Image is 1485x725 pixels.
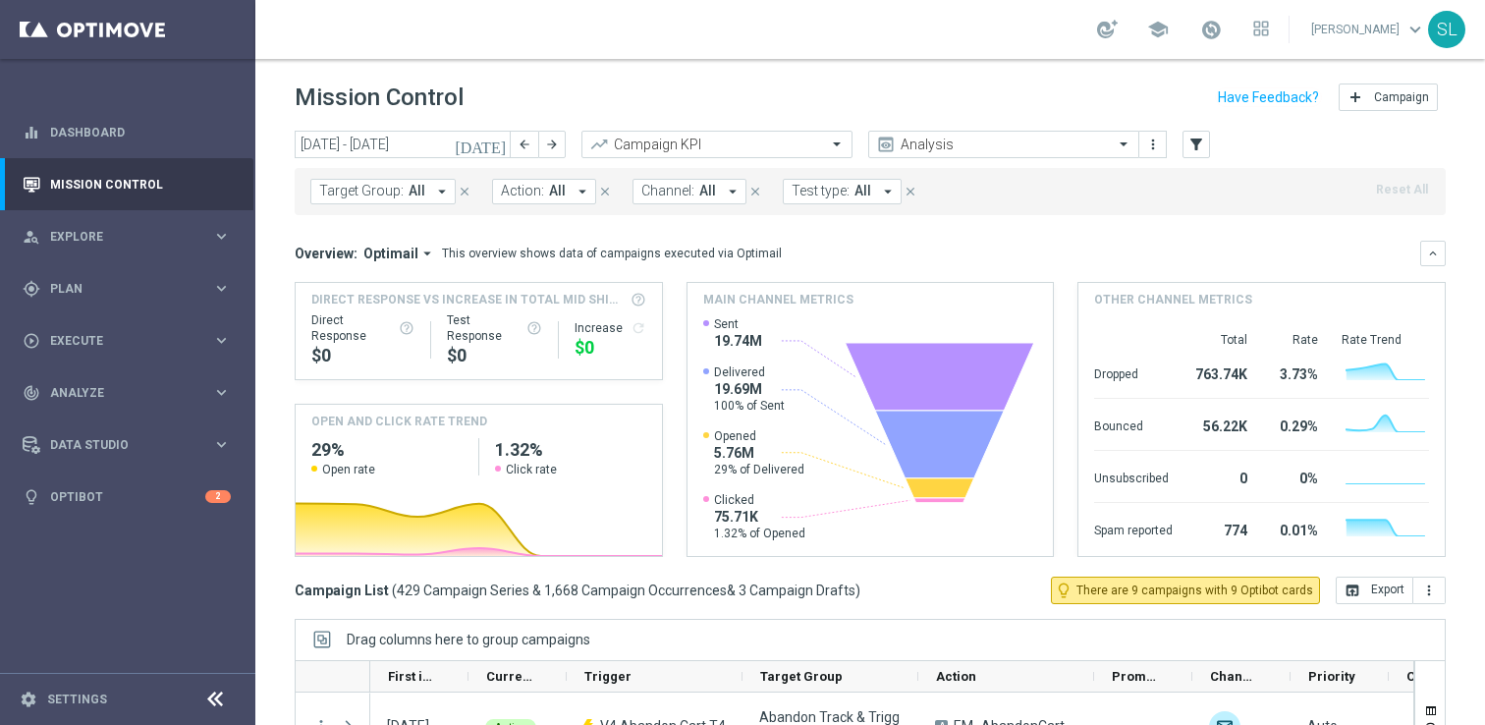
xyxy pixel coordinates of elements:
button: track_changes Analyze keyboard_arrow_right [22,385,232,401]
i: [DATE] [455,136,508,153]
i: arrow_drop_down [574,183,591,200]
span: 1.32% of Opened [714,526,805,541]
span: Clicked [714,492,805,508]
span: keyboard_arrow_down [1404,19,1426,40]
button: Data Studio keyboard_arrow_right [22,437,232,453]
div: Unsubscribed [1094,461,1173,492]
a: [PERSON_NAME]keyboard_arrow_down [1309,15,1428,44]
span: 19.74M [714,332,762,350]
button: close [746,181,764,202]
button: close [596,181,614,202]
span: Explore [50,231,212,243]
multiple-options-button: Export to CSV [1336,582,1446,597]
i: filter_alt [1187,136,1205,153]
i: more_vert [1421,583,1437,598]
div: 56.22K [1196,409,1247,440]
span: Current Status [486,669,533,684]
i: arrow_back [518,138,531,151]
i: lightbulb_outline [1055,582,1072,599]
button: add Campaign [1339,84,1438,111]
span: Action [936,669,976,684]
div: Analyze [23,384,212,402]
div: Row Groups [347,632,590,647]
button: refresh [631,320,646,336]
span: Channel [1210,669,1257,684]
span: First in Range [388,669,435,684]
h1: Mission Control [295,84,464,112]
div: SL [1428,11,1465,48]
h2: 29% [311,438,463,462]
span: Optimail [363,245,418,262]
i: keyboard_arrow_right [212,383,231,402]
i: arrow_drop_down [879,183,897,200]
div: Explore [23,228,212,246]
span: Plan [50,283,212,295]
span: Analyze [50,387,212,399]
span: Sent [714,316,762,332]
div: Dashboard [23,106,231,158]
span: Action: [501,183,544,199]
h4: OPEN AND CLICK RATE TREND [311,413,487,430]
button: Mission Control [22,177,232,193]
a: Dashboard [50,106,231,158]
button: person_search Explore keyboard_arrow_right [22,229,232,245]
ng-select: Analysis [868,131,1139,158]
i: close [458,185,471,198]
span: All [699,183,716,199]
button: play_circle_outline Execute keyboard_arrow_right [22,333,232,349]
span: 3 Campaign Drafts [739,582,855,599]
div: Total [1196,332,1247,348]
button: Optimail arrow_drop_down [357,245,442,262]
button: equalizer Dashboard [22,125,232,140]
a: Optibot [50,471,205,523]
i: trending_up [589,135,609,154]
div: Optibot [23,471,231,523]
span: There are 9 campaigns with 9 Optibot cards [1076,582,1313,599]
div: Test Response [447,312,542,344]
i: person_search [23,228,40,246]
button: more_vert [1143,133,1163,156]
div: Spam reported [1094,513,1173,544]
input: Select date range [295,131,511,158]
i: equalizer [23,124,40,141]
div: 3.73% [1271,357,1318,388]
button: gps_fixed Plan keyboard_arrow_right [22,281,232,297]
span: All [409,183,425,199]
div: 763.74K [1196,357,1247,388]
span: 75.71K [714,508,805,526]
button: [DATE] [452,131,511,160]
i: more_vert [1145,137,1161,152]
i: close [748,185,762,198]
button: Channel: All arrow_drop_down [632,179,746,204]
div: Plan [23,280,212,298]
i: arrow_drop_down [724,183,742,200]
span: 19.69M [714,380,785,398]
span: school [1147,19,1169,40]
i: keyboard_arrow_right [212,227,231,246]
div: 0.29% [1271,409,1318,440]
a: Settings [47,694,107,705]
div: Bounced [1094,409,1173,440]
span: ) [855,582,860,599]
span: & [727,583,736,598]
span: Trigger [584,669,632,684]
button: lightbulb_outline There are 9 campaigns with 9 Optibot cards [1051,577,1320,604]
i: open_in_browser [1345,583,1360,598]
span: 5.76M [714,444,804,462]
h3: Campaign List [295,582,860,599]
i: add [1347,89,1363,105]
span: Priority [1308,669,1355,684]
button: lightbulb Optibot 2 [22,489,232,505]
span: Data Studio [50,439,212,451]
i: play_circle_outline [23,332,40,350]
div: 0% [1271,461,1318,492]
div: 0 [1196,461,1247,492]
div: This overview shows data of campaigns executed via Optimail [442,245,782,262]
span: Optibot [1406,669,1451,684]
div: Increase [575,320,646,336]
